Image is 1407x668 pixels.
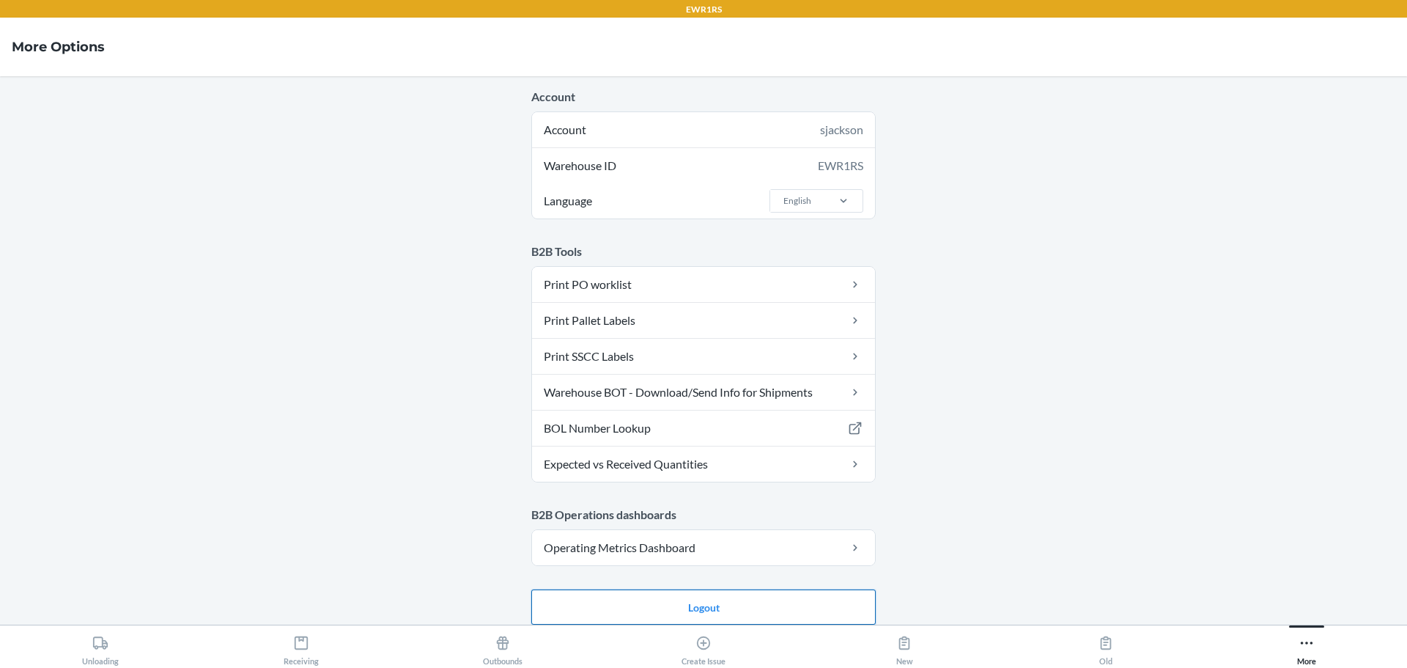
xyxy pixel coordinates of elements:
[1098,629,1114,666] div: Old
[531,506,876,524] p: B2B Operations dashboards
[532,267,875,302] a: Print PO worklist
[82,629,119,666] div: Unloading
[531,88,876,106] p: Account
[820,121,863,139] div: sjackson
[1206,625,1407,666] button: More
[532,339,875,374] a: Print SSCC Labels
[1005,625,1205,666] button: Old
[603,625,804,666] button: Create Issue
[483,629,522,666] div: Outbounds
[532,148,875,183] div: Warehouse ID
[532,530,875,565] a: Operating Metrics Dashboard
[284,629,319,666] div: Receiving
[542,183,594,219] span: Language
[402,625,603,666] button: Outbounds
[531,590,876,625] button: Logout
[532,447,875,482] a: Expected vs Received Quantities
[531,243,876,260] p: B2B Tools
[201,625,402,666] button: Receiving
[818,157,863,175] div: EWR1RS
[532,375,875,410] a: Warehouse BOT - Download/Send Info for Shipments
[532,112,875,147] div: Account
[532,303,875,338] a: Print Pallet Labels
[783,194,811,208] div: English
[686,3,722,16] p: EWR1RS
[804,625,1005,666] button: New
[1297,629,1316,666] div: More
[896,629,913,666] div: New
[12,37,105,56] h4: More Options
[532,411,875,446] a: BOL Number Lookup
[782,194,783,208] input: LanguageEnglish
[682,629,725,666] div: Create Issue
